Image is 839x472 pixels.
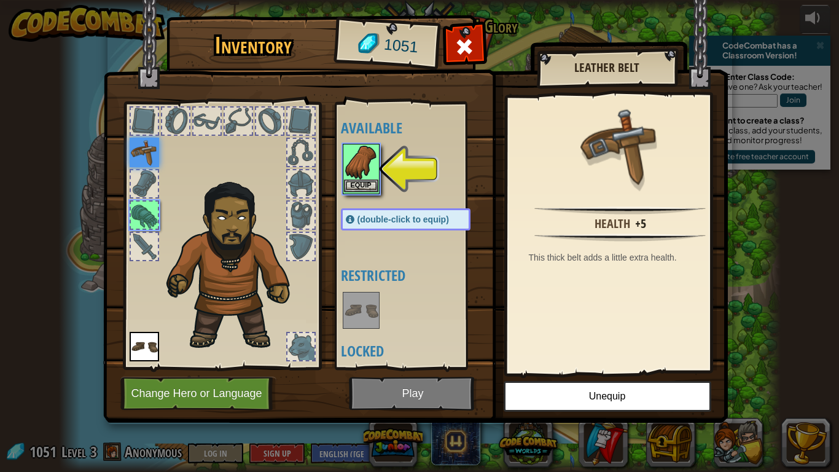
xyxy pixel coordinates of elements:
img: portrait.png [130,332,159,361]
h4: Available [341,120,495,136]
img: portrait.png [344,293,378,328]
div: Health [595,215,630,233]
div: This thick belt adds a little extra health. [529,251,718,264]
div: +5 [635,215,646,233]
h1: Inventory [175,33,332,58]
img: hr.png [534,234,705,242]
h4: Restricted [341,267,495,283]
span: 1051 [383,34,419,58]
button: Change Hero or Language [120,377,276,411]
img: duelist_hair.png [160,173,311,352]
button: Unequip [504,381,711,412]
span: (double-click to equip) [357,214,449,224]
img: hr.png [534,206,705,214]
img: portrait.png [580,106,660,186]
button: Equip [344,179,378,192]
img: portrait.png [130,138,159,167]
img: portrait.png [344,145,378,179]
h2: Leather Belt [549,61,665,74]
h4: Locked [341,343,495,359]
